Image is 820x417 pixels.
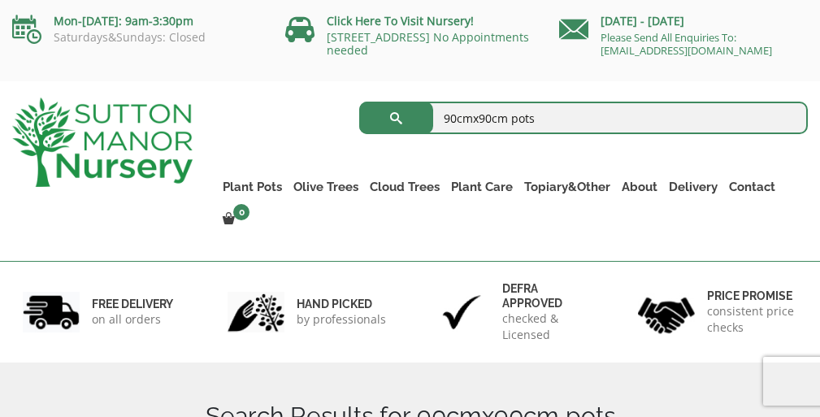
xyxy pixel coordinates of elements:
[663,176,723,198] a: Delivery
[359,102,808,134] input: Search...
[12,98,193,187] img: logo
[297,311,386,328] p: by professionals
[233,204,249,220] span: 0
[12,11,261,31] p: Mon-[DATE]: 9am-3:30pm
[23,292,80,333] img: 1.jpg
[638,287,695,337] img: 4.jpg
[228,292,284,333] img: 2.jpg
[217,208,254,231] a: 0
[502,311,592,343] p: checked & Licensed
[217,176,288,198] a: Plant Pots
[601,30,772,58] a: Please Send All Enquiries To: [EMAIL_ADDRESS][DOMAIN_NAME]
[707,303,797,336] p: consistent price checks
[616,176,663,198] a: About
[445,176,518,198] a: Plant Care
[92,297,173,311] h6: FREE DELIVERY
[288,176,364,198] a: Olive Trees
[433,292,490,333] img: 3.jpg
[518,176,616,198] a: Topiary&Other
[92,311,173,328] p: on all orders
[297,297,386,311] h6: hand picked
[327,29,529,58] a: [STREET_ADDRESS] No Appointments needed
[12,31,261,44] p: Saturdays&Sundays: Closed
[364,176,445,198] a: Cloud Trees
[327,13,474,28] a: Click Here To Visit Nursery!
[723,176,781,198] a: Contact
[707,289,797,303] h6: Price promise
[559,11,808,31] p: [DATE] - [DATE]
[502,281,592,311] h6: Defra approved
